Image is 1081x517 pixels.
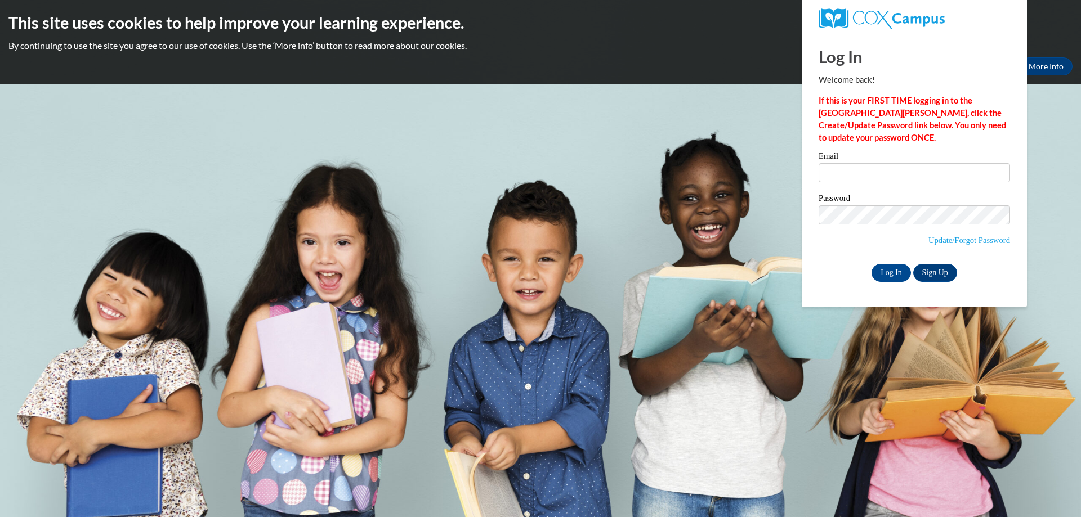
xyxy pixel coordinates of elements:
a: More Info [1020,57,1073,75]
input: Log In [872,264,911,282]
img: COX Campus [819,8,945,29]
strong: If this is your FIRST TIME logging in to the [GEOGRAPHIC_DATA][PERSON_NAME], click the Create/Upd... [819,96,1006,142]
a: Sign Up [913,264,957,282]
h2: This site uses cookies to help improve your learning experience. [8,11,1073,34]
label: Password [819,194,1010,205]
h1: Log In [819,45,1010,68]
p: Welcome back! [819,74,1010,86]
a: Update/Forgot Password [928,236,1010,245]
p: By continuing to use the site you agree to our use of cookies. Use the ‘More info’ button to read... [8,39,1073,52]
a: COX Campus [819,8,1010,29]
label: Email [819,152,1010,163]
